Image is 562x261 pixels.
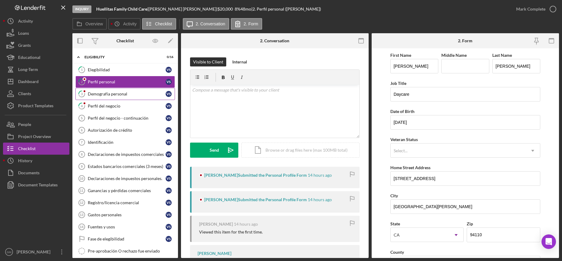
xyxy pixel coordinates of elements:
[516,3,545,15] div: Mark Complete
[75,136,175,148] a: 7IdentificaciónVS
[163,55,173,59] div: 0 / 16
[166,127,172,133] div: V S
[3,15,69,27] button: Activity
[217,6,233,11] span: $20,000
[88,176,166,181] div: Declaraciones de impuestos personales.
[148,7,217,11] div: [PERSON_NAME] [PERSON_NAME] |
[193,57,223,66] div: Visible to Client
[81,153,83,156] tspan: 8
[458,38,472,43] div: 2. Form
[166,188,172,194] div: V S
[231,18,262,30] button: 2. Form
[75,112,175,124] a: 5Perfil del negocio - continuaciónVS
[3,167,69,179] button: Documents
[166,103,172,109] div: V S
[3,51,69,63] button: Educational
[390,250,404,255] label: County
[234,222,258,227] time: 2025-09-16 03:24
[81,165,83,168] tspan: 9
[390,165,430,170] label: Home Street Address
[492,53,512,58] label: Last Name
[88,249,175,253] div: Pre-aprobación O rechazo fue enviado
[18,143,36,156] div: Checklist
[81,128,83,132] tspan: 6
[88,224,166,229] div: Fuentes y usos
[88,67,166,72] div: Elegibilidad
[467,221,473,226] label: Zip
[204,197,307,202] div: [PERSON_NAME] Submitted the Personal Profile Form
[18,118,31,132] div: People
[3,246,69,258] button: GM[PERSON_NAME]
[3,76,69,88] button: Dashboard
[116,38,134,43] div: Checklist
[18,63,38,77] div: Long-Term
[18,167,40,180] div: Documents
[80,177,83,180] tspan: 10
[240,7,251,11] div: 48 mo
[81,68,83,72] tspan: 1
[308,197,332,202] time: 2025-09-16 03:27
[80,201,83,205] tspan: 12
[3,39,69,51] button: Grants
[75,124,175,136] a: 6Autorización de créditoVS
[75,209,175,221] a: 13Gastos personalesVS
[81,116,83,120] tspan: 5
[541,234,556,249] div: Open Intercom Messenger
[88,237,166,241] div: Fase de elegibilidad
[72,18,107,30] button: Overview
[210,143,219,158] div: Send
[183,18,229,30] button: 2. Conversation
[3,63,69,76] button: Long-Term
[18,88,31,101] div: Clients
[3,179,69,191] a: Document Templates
[166,176,172,182] div: V S
[80,213,83,217] tspan: 13
[88,152,166,157] div: Declaraciones de impuestos comerciales
[190,143,238,158] button: Send
[85,21,103,26] label: Overview
[166,67,172,73] div: V S
[18,27,29,41] div: Loans
[123,21,136,26] label: Activity
[88,92,166,96] div: Demografía personal
[18,15,33,29] div: Activity
[18,130,51,144] div: Project Overview
[166,163,172,169] div: V S
[166,200,172,206] div: V S
[196,21,225,26] label: 2. Conversation
[204,173,307,178] div: [PERSON_NAME] Submitted the Personal Profile Form
[3,155,69,167] a: History
[166,139,172,145] div: V S
[394,233,400,237] div: CA
[75,221,175,233] a: 14Fuentes y usosVS
[7,250,11,254] text: GM
[88,164,166,169] div: Estados bancarios comerciales (3 meses)
[88,200,166,205] div: Registro/licencia comercial
[251,7,321,11] div: | 2. Perfil personal ([PERSON_NAME])
[3,143,69,155] a: Checklist
[3,100,69,112] button: Product Templates
[81,80,83,84] tspan: 2
[199,222,233,227] div: [PERSON_NAME]
[96,6,147,11] b: Huellitas Family Child Care
[88,79,166,84] div: Perfil personal
[84,55,158,59] div: ELIGIBILITY
[3,27,69,39] a: Loans
[199,230,263,234] div: Viewed this item for the first time.
[155,21,172,26] label: Checklist
[80,189,83,192] tspan: 11
[390,109,414,114] label: Date of Birth
[308,173,332,178] time: 2025-09-16 03:32
[75,64,175,76] a: 1ElegibilidadVS
[232,57,247,66] div: Internal
[75,172,175,185] a: 10Declaraciones de impuestos personales.VS
[235,7,240,11] div: 8 %
[18,155,32,168] div: History
[390,193,398,198] label: City
[166,91,172,97] div: V S
[81,104,83,108] tspan: 4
